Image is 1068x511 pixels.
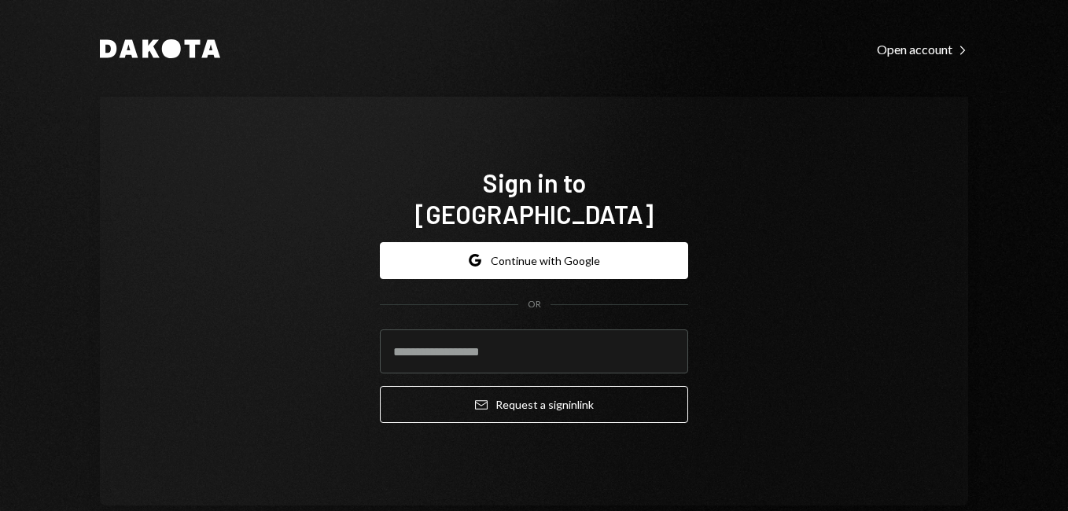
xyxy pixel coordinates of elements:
[528,298,541,311] div: OR
[380,167,688,230] h1: Sign in to [GEOGRAPHIC_DATA]
[877,40,968,57] a: Open account
[380,242,688,279] button: Continue with Google
[877,42,968,57] div: Open account
[380,386,688,423] button: Request a signinlink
